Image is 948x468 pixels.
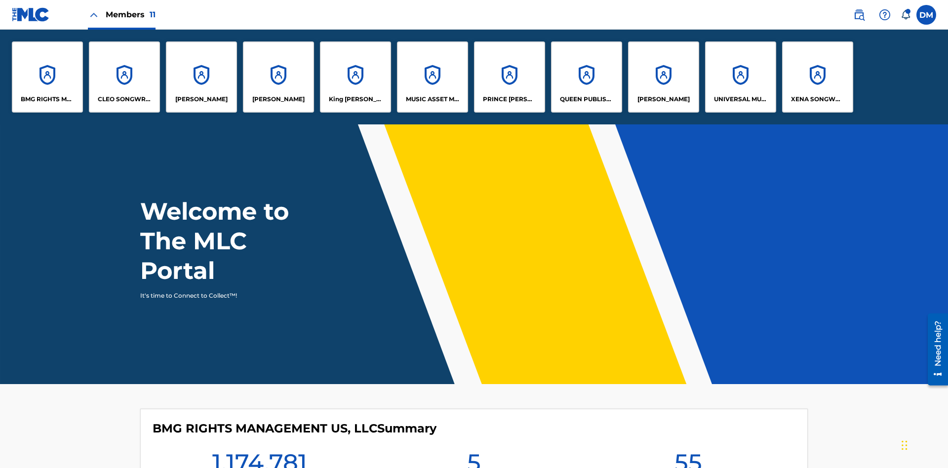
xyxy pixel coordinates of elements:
span: 11 [150,10,156,19]
p: QUEEN PUBLISHA [560,95,614,104]
a: AccountsUNIVERSAL MUSIC PUB GROUP [705,41,776,113]
p: CLEO SONGWRITER [98,95,152,104]
p: UNIVERSAL MUSIC PUB GROUP [714,95,768,104]
p: ELVIS COSTELLO [175,95,228,104]
div: Drag [902,430,908,460]
img: Close [88,9,100,21]
p: BMG RIGHTS MANAGEMENT US, LLC [21,95,75,104]
a: Public Search [849,5,869,25]
a: Accounts[PERSON_NAME] [243,41,314,113]
a: AccountsKing [PERSON_NAME] [320,41,391,113]
p: It's time to Connect to Collect™! [140,291,312,300]
a: Accounts[PERSON_NAME] [628,41,699,113]
a: AccountsXENA SONGWRITER [782,41,853,113]
p: EYAMA MCSINGER [252,95,305,104]
p: MUSIC ASSET MANAGEMENT (MAM) [406,95,460,104]
div: User Menu [916,5,936,25]
a: AccountsMUSIC ASSET MANAGEMENT (MAM) [397,41,468,113]
p: King McTesterson [329,95,383,104]
a: AccountsBMG RIGHTS MANAGEMENT US, LLC [12,41,83,113]
img: MLC Logo [12,7,50,22]
p: PRINCE MCTESTERSON [483,95,537,104]
img: search [853,9,865,21]
a: AccountsCLEO SONGWRITER [89,41,160,113]
div: Notifications [901,10,910,20]
h4: BMG RIGHTS MANAGEMENT US, LLC [153,421,436,436]
p: XENA SONGWRITER [791,95,845,104]
div: Help [875,5,895,25]
p: RONALD MCTESTERSON [637,95,690,104]
a: AccountsPRINCE [PERSON_NAME] [474,41,545,113]
iframe: Chat Widget [899,421,948,468]
h1: Welcome to The MLC Portal [140,196,325,285]
a: AccountsQUEEN PUBLISHA [551,41,622,113]
span: Members [106,9,156,20]
iframe: Resource Center [920,310,948,390]
a: Accounts[PERSON_NAME] [166,41,237,113]
img: help [879,9,891,21]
